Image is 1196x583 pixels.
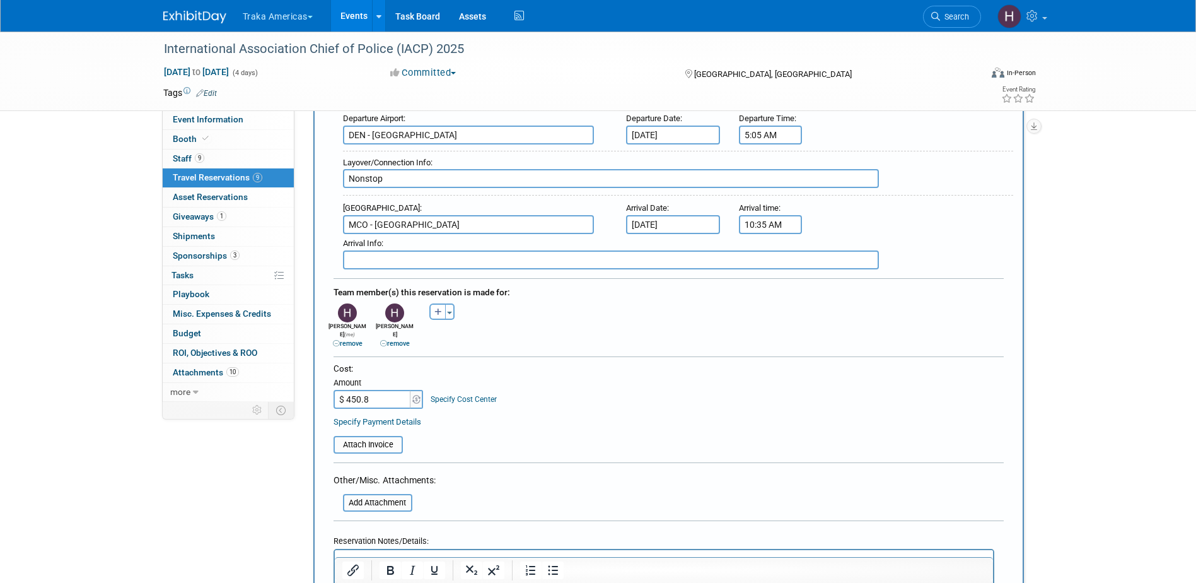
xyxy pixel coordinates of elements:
[992,68,1004,78] img: Format-Inperson.png
[170,387,190,397] span: more
[338,303,357,322] img: H.jpg
[739,203,779,213] span: Arrival time
[380,562,401,579] button: Bold
[171,270,194,280] span: Tasks
[343,114,404,123] span: Departure Airport
[163,168,294,187] a: Travel Reservations9
[461,562,482,579] button: Subscript
[327,322,368,348] div: [PERSON_NAME]
[343,158,433,167] small: :
[163,150,294,168] a: Staff9
[923,6,981,28] a: Search
[163,130,294,149] a: Booth
[195,153,204,163] span: 9
[739,114,796,123] small: :
[1001,86,1035,93] div: Event Rating
[163,383,294,402] a: more
[520,562,542,579] button: Numbered list
[343,114,405,123] small: :
[343,238,383,248] small: :
[173,153,204,163] span: Staff
[1006,68,1036,78] div: In-Person
[163,227,294,246] a: Shipments
[626,114,682,123] small: :
[940,12,969,21] span: Search
[343,158,431,167] span: Layover/Connection Info
[163,11,226,23] img: ExhibitDay
[173,134,211,144] span: Booth
[739,203,781,213] small: :
[173,192,248,202] span: Asset Reservations
[196,89,217,98] a: Edit
[424,562,445,579] button: Underline
[163,86,217,99] td: Tags
[163,208,294,227] a: Giveaways1
[334,474,436,490] div: Other/Misc. Attachments:
[202,135,209,142] i: Booth reservation complete
[253,173,262,182] span: 9
[343,238,381,248] span: Arrival Info
[626,203,667,213] span: Arrival Date
[190,67,202,77] span: to
[333,339,363,348] a: remove
[334,377,425,390] div: Amount
[694,69,852,79] span: [GEOGRAPHIC_DATA], [GEOGRAPHIC_DATA]
[163,285,294,304] a: Playbook
[334,530,994,548] div: Reservation Notes/Details:
[334,281,1004,301] div: Team member(s) this reservation is made for:
[163,305,294,324] a: Misc. Expenses & Credits
[160,38,962,61] div: International Association Chief of Police (IACP) 2025
[163,266,294,285] a: Tasks
[626,114,680,123] span: Departure Date
[997,4,1021,28] img: Heather Fraser
[163,66,229,78] span: [DATE] [DATE]
[739,114,794,123] span: Departure Time
[173,211,226,221] span: Giveaways
[173,348,257,358] span: ROI, Objectives & ROO
[173,289,209,299] span: Playbook
[231,69,258,77] span: (4 days)
[247,402,269,418] td: Personalize Event Tab Strip
[268,402,294,418] td: Toggle Event Tabs
[173,250,240,261] span: Sponsorships
[163,188,294,207] a: Asset Reservations
[626,203,669,213] small: :
[173,231,215,241] span: Shipments
[173,367,239,377] span: Attachments
[163,363,294,382] a: Attachments10
[173,172,262,182] span: Travel Reservations
[230,250,240,260] span: 3
[334,363,1004,375] div: Cost:
[483,562,504,579] button: Superscript
[385,303,404,322] img: H.jpg
[344,332,355,338] span: (me)
[542,562,564,579] button: Bullet list
[163,110,294,129] a: Event Information
[380,339,410,348] a: remove
[173,328,201,338] span: Budget
[163,344,294,363] a: ROI, Objectives & ROO
[431,395,497,404] a: Specify Cost Center
[343,203,420,213] span: [GEOGRAPHIC_DATA]
[163,247,294,266] a: Sponsorships3
[334,417,421,427] a: Specify Payment Details
[226,367,239,377] span: 10
[163,324,294,343] a: Budget
[217,211,226,221] span: 1
[173,309,271,319] span: Misc. Expenses & Credits
[342,562,364,579] button: Insert/edit link
[386,66,461,79] button: Committed
[907,66,1036,85] div: Event Format
[173,114,243,124] span: Event Information
[374,322,415,348] div: [PERSON_NAME]
[402,562,423,579] button: Italic
[343,203,422,213] small: :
